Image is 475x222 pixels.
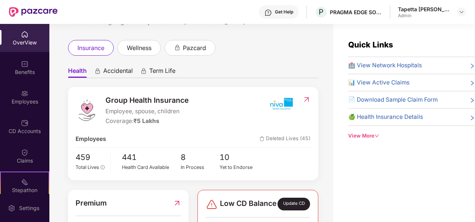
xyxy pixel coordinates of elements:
[206,198,218,210] img: svg+xml;base64,PHN2ZyBpZD0iRGFuZ2VyLTMyeDMyIiB4bWxucz0iaHR0cDovL3d3dy53My5vcmcvMjAwMC9zdmciIHdpZH...
[181,151,220,164] span: 8
[127,43,151,53] span: wellness
[76,197,107,209] span: Premium
[103,67,133,78] span: Accidental
[260,136,264,141] img: deleteIcon
[1,186,49,194] div: Stepathon
[17,204,42,212] div: Settings
[220,164,259,171] div: Yet to Endorse
[21,60,28,68] img: svg+xml;base64,PHN2ZyBpZD0iQmVuZWZpdHMiIHhtbG5zPSJodHRwOi8vd3d3LnczLm9yZy8yMDAwL3N2ZyIgd2lkdGg9Ij...
[173,197,181,209] img: RedirectIcon
[105,117,189,126] div: Coverage:
[122,164,181,171] div: Health Card Available
[8,204,15,212] img: svg+xml;base64,PHN2ZyBpZD0iU2V0dGluZy0yMHgyMCIgeG1sbnM9Imh0dHA6Ly93d3cudzMub3JnLzIwMDAvc3ZnIiB3aW...
[76,164,99,170] span: Total Lives
[105,95,189,106] span: Group Health Insurance
[469,62,475,70] span: right
[101,165,105,169] span: info-circle
[348,78,410,87] span: 📊 View Active Claims
[330,9,382,16] div: PRAGMA EDGE SOFTWARE SERVICES PRIVATE LIMITED
[220,198,276,210] span: Low CD Balance
[260,135,310,144] span: Deleted Lives (45)
[469,97,475,104] span: right
[140,68,147,74] div: animation
[21,90,28,97] img: svg+xml;base64,PHN2ZyBpZD0iRW1wbG95ZWVzIiB4bWxucz0iaHR0cDovL3d3dy53My5vcmcvMjAwMC9zdmciIHdpZHRoPS...
[105,107,189,116] span: Employee, spouse, children
[68,67,87,78] span: Health
[183,43,206,53] span: pazcard
[278,198,310,210] div: Update CD
[348,40,393,49] span: Quick Links
[76,135,106,144] span: Employees
[94,68,101,74] div: animation
[21,119,28,127] img: svg+xml;base64,PHN2ZyBpZD0iQ0RfQWNjb3VudHMiIGRhdGEtbmFtZT0iQ0QgQWNjb3VudHMiIHhtbG5zPSJodHRwOi8vd3...
[149,67,175,78] span: Term Life
[319,7,324,16] span: P
[348,112,423,121] span: 🍏 Health Insurance Details
[122,151,181,164] span: 441
[267,95,295,113] img: insurerIcon
[134,117,159,124] span: ₹5 Lakhs
[9,7,58,17] img: New Pazcare Logo
[398,13,450,19] div: Admin
[459,9,465,15] img: svg+xml;base64,PHN2ZyBpZD0iRHJvcGRvd24tMzJ4MzIiIHhtbG5zPSJodHRwOi8vd3d3LnczLm9yZy8yMDAwL3N2ZyIgd2...
[469,114,475,121] span: right
[174,44,181,51] div: animation
[398,6,450,13] div: Tapetta [PERSON_NAME] [PERSON_NAME]
[181,164,220,171] div: In Process
[77,43,104,53] span: insurance
[275,9,293,15] div: Get Help
[348,132,475,140] div: View More
[76,99,98,121] img: logo
[21,149,28,156] img: svg+xml;base64,PHN2ZyBpZD0iQ2xhaW0iIHhtbG5zPSJodHRwOi8vd3d3LnczLm9yZy8yMDAwL3N2ZyIgd2lkdGg9IjIwIi...
[374,133,379,138] span: down
[21,178,28,186] img: svg+xml;base64,PHN2ZyB4bWxucz0iaHR0cDovL3d3dy53My5vcmcvMjAwMC9zdmciIHdpZHRoPSIyMSIgaGVpZ2h0PSIyMC...
[348,61,422,70] span: 🏥 View Network Hospitals
[76,151,105,164] span: 459
[303,96,310,103] img: RedirectIcon
[220,151,259,164] span: 10
[21,31,28,38] img: svg+xml;base64,PHN2ZyBpZD0iSG9tZSIgeG1sbnM9Imh0dHA6Ly93d3cudzMub3JnLzIwMDAvc3ZnIiB3aWR0aD0iMjAiIG...
[469,80,475,87] span: right
[348,95,438,104] span: 📄 Download Sample Claim Form
[264,9,272,16] img: svg+xml;base64,PHN2ZyBpZD0iSGVscC0zMngzMiIgeG1sbnM9Imh0dHA6Ly93d3cudzMub3JnLzIwMDAvc3ZnIiB3aWR0aD...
